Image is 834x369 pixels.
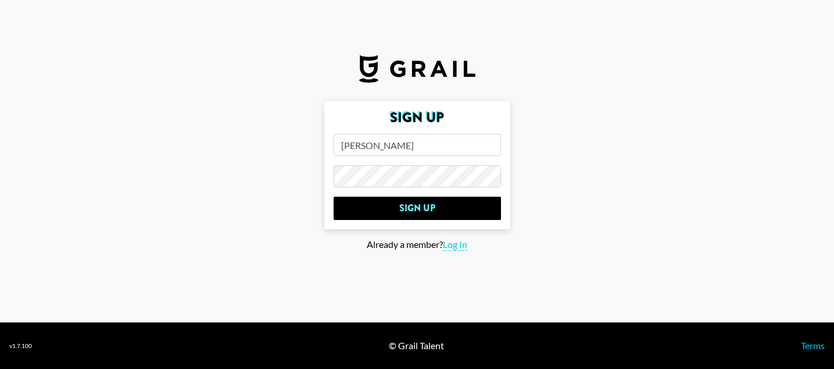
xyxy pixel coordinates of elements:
div: v 1.7.100 [9,342,32,350]
h2: Sign Up [334,111,501,125]
input: Sign Up [334,197,501,220]
span: Log In [443,239,467,251]
div: © Grail Talent [389,340,444,352]
img: Grail Talent Logo [359,55,475,83]
div: Already a member? [9,239,825,251]
input: Email [334,134,501,156]
a: Terms [801,340,825,351]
